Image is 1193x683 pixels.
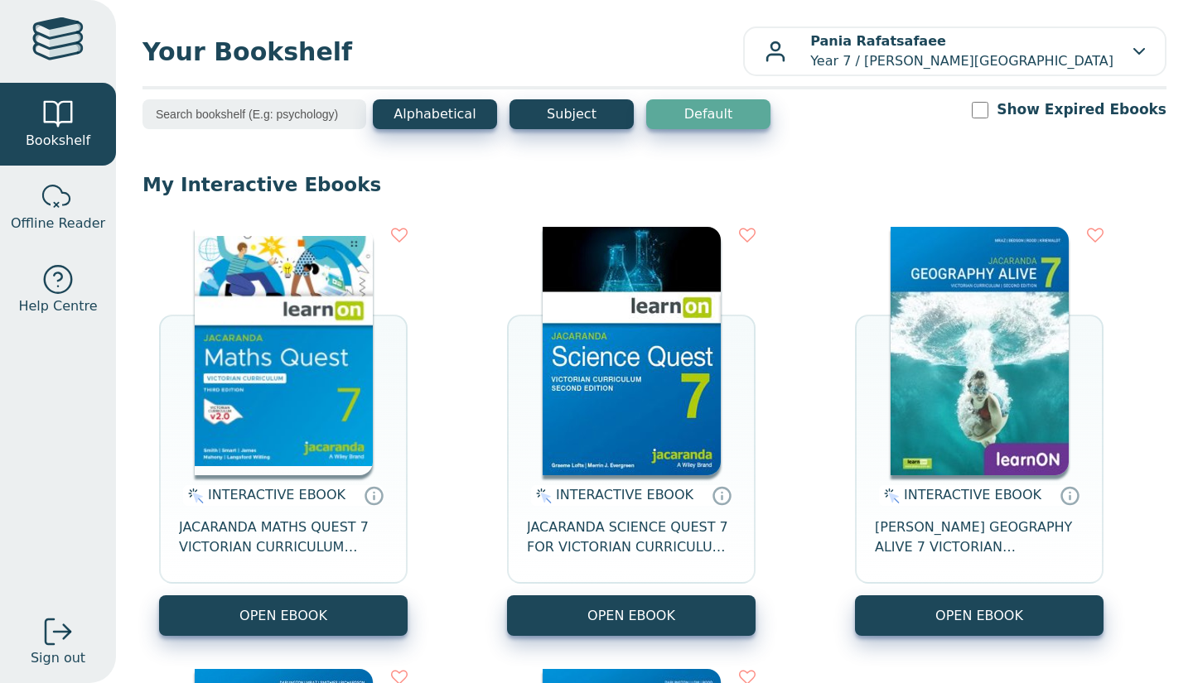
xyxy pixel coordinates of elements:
span: INTERACTIVE EBOOK [904,487,1041,503]
span: Bookshelf [26,131,90,151]
button: Alphabetical [373,99,497,129]
button: OPEN EBOOK [159,595,408,636]
input: Search bookshelf (E.g: psychology) [142,99,366,129]
span: JACARANDA SCIENCE QUEST 7 FOR VICTORIAN CURRICULUM LEARNON 2E EBOOK [527,517,736,557]
label: Show Expired Ebooks [997,99,1166,120]
button: OPEN EBOOK [507,595,756,636]
p: Year 7 / [PERSON_NAME][GEOGRAPHIC_DATA] [810,31,1113,71]
span: Sign out [31,648,85,668]
span: Help Centre [18,296,97,316]
span: INTERACTIVE EBOOK [208,487,345,503]
span: [PERSON_NAME] GEOGRAPHY ALIVE 7 VICTORIAN CURRICULUM LEARNON EBOOK 2E [875,517,1084,557]
a: Interactive eBooks are accessed online via the publisher’s portal. They contain interactive resou... [1060,485,1079,505]
img: interactive.svg [879,486,900,506]
img: 329c5ec2-5188-ea11-a992-0272d098c78b.jpg [543,227,721,475]
span: Your Bookshelf [142,33,743,70]
span: Offline Reader [11,214,105,233]
button: Pania RafatsafaeeYear 7 / [PERSON_NAME][GEOGRAPHIC_DATA] [743,26,1166,76]
img: interactive.svg [183,486,204,506]
a: Interactive eBooks are accessed online via the publisher’s portal. They contain interactive resou... [712,485,732,505]
span: JACARANDA MATHS QUEST 7 VICTORIAN CURRICULUM LEARNON EBOOK 3E [179,517,388,557]
p: My Interactive Ebooks [142,172,1166,197]
span: INTERACTIVE EBOOK [556,487,693,503]
a: Interactive eBooks are accessed online via the publisher’s portal. They contain interactive resou... [364,485,384,505]
button: Subject [510,99,634,129]
b: Pania Rafatsafaee [810,33,946,49]
img: cc9fd0c4-7e91-e911-a97e-0272d098c78b.jpg [891,227,1069,475]
img: b87b3e28-4171-4aeb-a345-7fa4fe4e6e25.jpg [195,227,373,475]
button: Default [646,99,770,129]
img: interactive.svg [531,486,552,506]
button: OPEN EBOOK [855,595,1104,636]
